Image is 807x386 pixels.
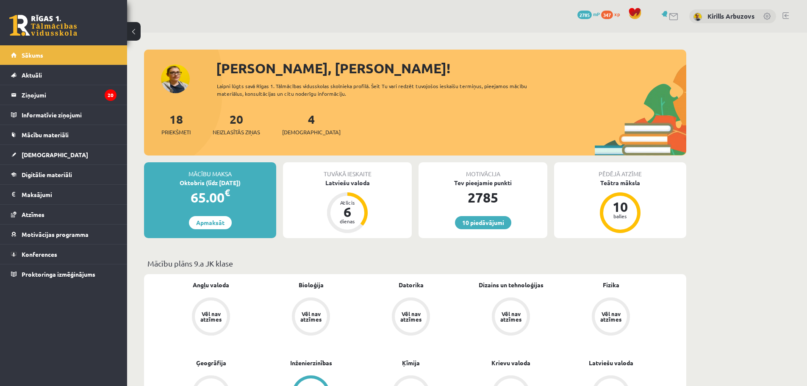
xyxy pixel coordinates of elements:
[11,185,116,204] a: Maksājumi
[105,89,116,101] i: 20
[22,51,43,59] span: Sākums
[217,82,542,97] div: Laipni lūgts savā Rīgas 1. Tālmācības vidusskolas skolnieka profilā. Šeit Tu vari redzēt tuvojošo...
[577,11,600,17] a: 2785 mP
[11,165,116,184] a: Digitālie materiāli
[335,200,360,205] div: Atlicis
[479,280,544,289] a: Dizains un tehnoloģijas
[22,230,89,238] span: Motivācijas programma
[614,11,620,17] span: xp
[601,11,624,17] a: 347 xp
[299,280,324,289] a: Bioloģija
[335,219,360,224] div: dienas
[11,264,116,284] a: Proktoringa izmēģinājums
[189,216,232,229] a: Apmaksāt
[607,200,633,214] div: 10
[11,85,116,105] a: Ziņojumi20
[335,205,360,219] div: 6
[599,311,623,322] div: Vēl nav atzīmes
[193,280,229,289] a: Angļu valoda
[693,13,702,21] img: Kirills Arbuzovs
[11,244,116,264] a: Konferences
[399,280,424,289] a: Datorika
[22,71,42,79] span: Aktuāli
[593,11,600,17] span: mP
[554,178,686,187] div: Teātra māksla
[607,214,633,219] div: balles
[11,105,116,125] a: Informatīvie ziņojumi
[22,85,116,105] legend: Ziņojumi
[461,297,561,337] a: Vēl nav atzīmes
[22,131,69,139] span: Mācību materiāli
[419,187,547,208] div: 2785
[554,178,686,234] a: Teātra māksla 10 balles
[499,311,523,322] div: Vēl nav atzīmes
[577,11,592,19] span: 2785
[419,178,547,187] div: Tev pieejamie punkti
[196,358,226,367] a: Ģeogrāfija
[11,225,116,244] a: Motivācijas programma
[299,311,323,322] div: Vēl nav atzīmes
[402,358,420,367] a: Ķīmija
[161,111,191,136] a: 18Priekšmeti
[361,297,461,337] a: Vēl nav atzīmes
[601,11,613,19] span: 347
[9,15,77,36] a: Rīgas 1. Tālmācības vidusskola
[11,205,116,224] a: Atzīmes
[22,211,44,218] span: Atzīmes
[213,128,260,136] span: Neizlasītās ziņas
[22,171,72,178] span: Digitālie materiāli
[282,111,341,136] a: 4[DEMOGRAPHIC_DATA]
[144,187,276,208] div: 65.00
[399,311,423,322] div: Vēl nav atzīmes
[144,162,276,178] div: Mācību maksa
[22,105,116,125] legend: Informatīvie ziņojumi
[22,185,116,204] legend: Maksājumi
[282,128,341,136] span: [DEMOGRAPHIC_DATA]
[144,178,276,187] div: Oktobris (līdz [DATE])
[419,162,547,178] div: Motivācija
[283,178,412,234] a: Latviešu valoda Atlicis 6 dienas
[147,258,683,269] p: Mācību plāns 9.a JK klase
[225,186,230,199] span: €
[22,270,95,278] span: Proktoringa izmēģinājums
[283,162,412,178] div: Tuvākā ieskaite
[491,358,530,367] a: Krievu valoda
[22,250,57,258] span: Konferences
[589,358,633,367] a: Latviešu valoda
[554,162,686,178] div: Pēdējā atzīme
[11,45,116,65] a: Sākums
[11,125,116,144] a: Mācību materiāli
[603,280,619,289] a: Fizika
[455,216,511,229] a: 10 piedāvājumi
[22,151,88,158] span: [DEMOGRAPHIC_DATA]
[11,145,116,164] a: [DEMOGRAPHIC_DATA]
[11,65,116,85] a: Aktuāli
[290,358,332,367] a: Inženierzinības
[283,178,412,187] div: Latviešu valoda
[213,111,260,136] a: 20Neizlasītās ziņas
[707,12,754,20] a: Kirills Arbuzovs
[161,297,261,337] a: Vēl nav atzīmes
[216,58,686,78] div: [PERSON_NAME], [PERSON_NAME]!
[199,311,223,322] div: Vēl nav atzīmes
[561,297,661,337] a: Vēl nav atzīmes
[161,128,191,136] span: Priekšmeti
[261,297,361,337] a: Vēl nav atzīmes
